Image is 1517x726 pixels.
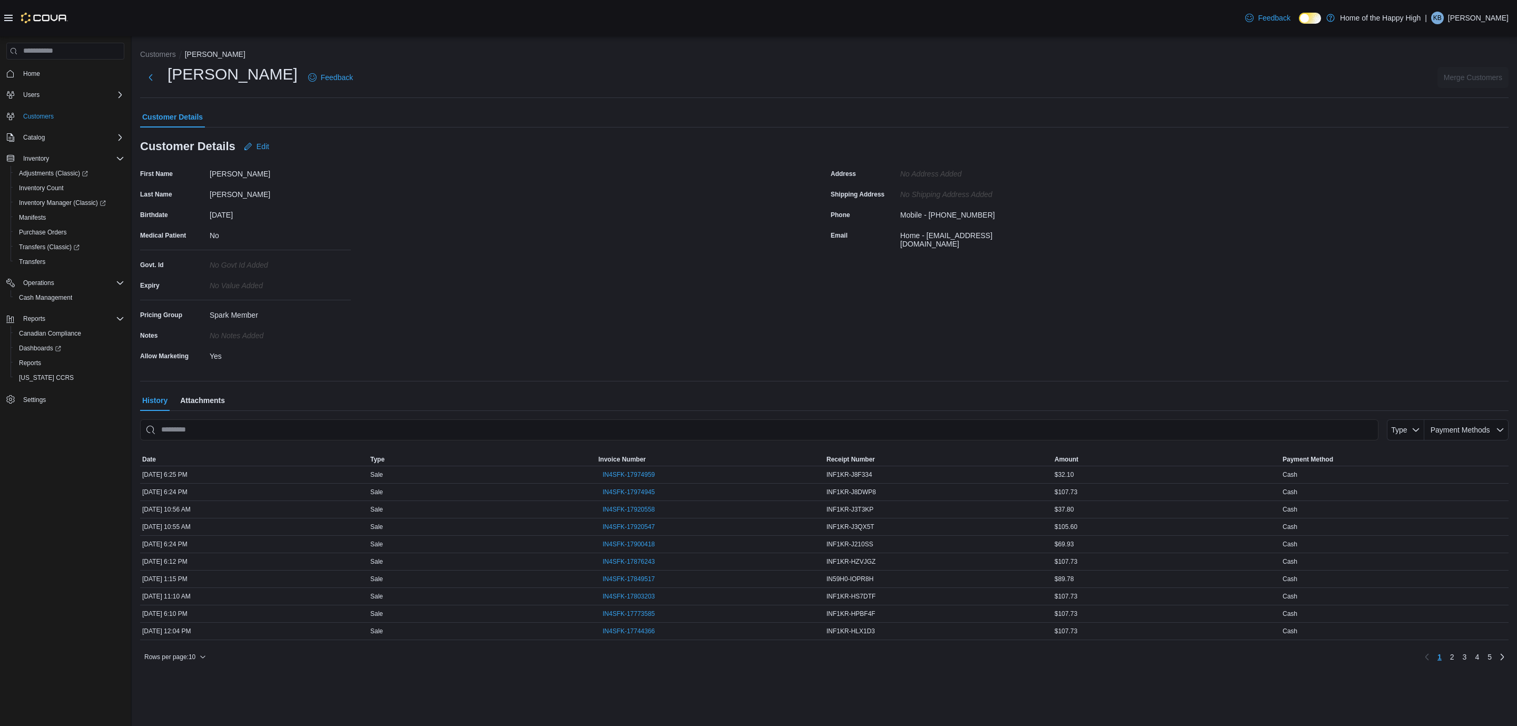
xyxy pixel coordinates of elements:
[140,261,164,269] label: Govt. Id
[1488,652,1492,662] span: 5
[23,133,45,142] span: Catalog
[1421,649,1509,665] nav: Pagination for table:
[826,523,874,531] span: INF1KR-J3QX5T
[210,207,351,219] div: [DATE]
[1283,488,1297,496] span: Cash
[1299,13,1321,24] input: Dark Mode
[598,468,659,481] button: IN4SFK-17974959
[370,610,383,618] span: Sale
[603,523,655,531] span: IN4SFK-17920547
[140,140,235,153] h3: Customer Details
[596,453,824,466] button: Invoice Number
[1052,453,1280,466] button: Amount
[826,455,875,464] span: Receipt Number
[900,227,1041,248] div: Home - [EMAIL_ADDRESS][DOMAIN_NAME]
[1052,468,1280,481] div: $32.10
[2,130,129,145] button: Catalog
[598,607,659,620] button: IN4SFK-17773585
[257,141,269,152] span: Edit
[11,370,129,385] button: [US_STATE] CCRS
[1258,13,1290,23] span: Feedback
[1425,12,1427,24] p: |
[19,169,88,178] span: Adjustments (Classic)
[140,50,176,58] button: Customers
[304,67,357,88] a: Feedback
[603,592,655,601] span: IN4SFK-17803203
[1052,521,1280,533] div: $105.60
[1283,523,1297,531] span: Cash
[142,390,168,411] span: History
[19,184,64,192] span: Inventory Count
[19,243,80,251] span: Transfers (Classic)
[19,374,74,382] span: [US_STATE] CCRS
[140,331,157,340] label: Notes
[15,327,85,340] a: Canadian Compliance
[1052,625,1280,637] div: $107.73
[370,505,383,514] span: Sale
[11,356,129,370] button: Reports
[142,470,188,479] span: [DATE] 6:25 PM
[15,371,124,384] span: Washington CCRS
[15,357,45,369] a: Reports
[142,488,188,496] span: [DATE] 6:24 PM
[15,167,124,180] span: Adjustments (Classic)
[140,190,172,199] label: Last Name
[1283,627,1297,635] span: Cash
[15,291,124,304] span: Cash Management
[11,290,129,305] button: Cash Management
[210,307,351,319] div: Spark Member
[142,540,188,548] span: [DATE] 6:24 PM
[19,89,44,101] button: Users
[15,342,124,355] span: Dashboards
[370,470,383,479] span: Sale
[370,488,383,496] span: Sale
[15,226,71,239] a: Purchase Orders
[140,419,1378,440] input: This is a search bar. As you type, the results lower in the page will automatically filter.
[1496,651,1509,663] a: Next page
[19,152,124,165] span: Inventory
[210,165,351,178] div: [PERSON_NAME]
[603,627,655,635] span: IN4SFK-17744366
[603,505,655,514] span: IN4SFK-17920558
[1459,649,1471,665] a: Page 3 of 5
[1431,426,1490,434] span: Payment Methods
[140,67,161,88] button: Next
[1431,12,1444,24] div: Kyler Brian
[23,112,54,121] span: Customers
[1052,538,1280,551] div: $69.93
[1475,652,1479,662] span: 4
[1241,7,1294,28] a: Feedback
[142,106,203,127] span: Customer Details
[1483,649,1496,665] a: Page 5 of 5
[2,66,129,81] button: Home
[1433,12,1442,24] span: KB
[598,503,659,516] button: IN4SFK-17920558
[370,575,383,583] span: Sale
[19,394,50,406] a: Settings
[19,213,46,222] span: Manifests
[1052,590,1280,603] div: $107.73
[142,610,188,618] span: [DATE] 6:10 PM
[19,312,50,325] button: Reports
[370,455,385,464] span: Type
[1052,607,1280,620] div: $107.73
[15,241,124,253] span: Transfers (Classic)
[19,89,124,101] span: Users
[1471,649,1483,665] a: Page 4 of 5
[19,152,53,165] button: Inventory
[15,226,124,239] span: Purchase Orders
[19,359,41,367] span: Reports
[19,312,124,325] span: Reports
[1444,72,1502,83] span: Merge Customers
[1450,652,1454,662] span: 2
[1283,610,1297,618] span: Cash
[826,470,872,479] span: INF1KR-J8F334
[1283,540,1297,548] span: Cash
[142,627,191,635] span: [DATE] 12:04 PM
[1448,12,1509,24] p: [PERSON_NAME]
[23,154,49,163] span: Inventory
[19,228,67,237] span: Purchase Orders
[321,72,353,83] span: Feedback
[6,62,124,435] nav: Complex example
[15,197,124,209] span: Inventory Manager (Classic)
